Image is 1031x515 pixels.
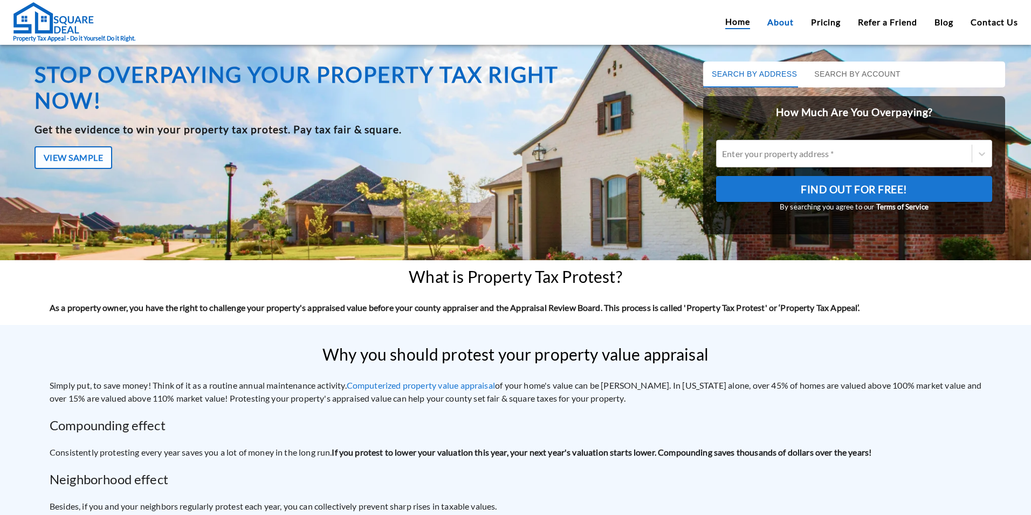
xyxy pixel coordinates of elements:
textarea: Type your message and click 'Submit' [5,295,205,333]
strong: If you protest to lower your valuation this year, your next year's valuation starts lower. Compou... [332,447,871,457]
a: Blog [934,16,953,29]
button: Find Out For Free! [716,176,992,202]
div: Minimize live chat window [177,5,203,31]
p: Simply put, to save money! Think of it as a routine annual maintenance activity. of your home's v... [50,379,981,405]
img: salesiqlogo_leal7QplfZFryJ6FIlVepeu7OftD7mt8q6exU6-34PB8prfIgodN67KcxXM9Y7JQ_.png [74,283,82,290]
div: basic tabs example [703,62,1005,87]
p: Consistently protesting every year saves you a lot of money in the long run. [50,446,981,459]
a: Contact Us [971,16,1018,29]
em: Driven by SalesIQ [85,283,137,290]
small: By searching you agree to our [716,202,992,213]
a: Terms of Service [876,202,929,211]
h2: How Much Are You Overpaying? [703,96,1005,129]
a: Property Tax Appeal - Do it Yourself. Do it Right. [13,2,135,43]
em: Submit [158,333,196,347]
a: About [767,16,794,29]
a: Computerized property value appraisal [347,380,495,390]
h1: Stop overpaying your property tax right now! [35,62,590,113]
div: Leave a message [56,60,181,74]
img: Square Deal [13,2,94,34]
button: Search by Account [806,62,909,87]
img: logo_Zg8I0qSkbAqR2WFHt3p6CTuqpyXMFPubPcD2OT02zFN43Cy9FUNNG3NEPhM_Q1qe_.png [18,65,45,71]
span: Find Out For Free! [801,180,908,199]
h2: Compounding effect [50,416,981,435]
strong: As a property owner, you have the right to challenge your property's appraised value before your ... [50,302,860,313]
a: Home [725,15,750,29]
a: Refer a Friend [858,16,917,29]
h2: Why you should protest your property value appraisal [322,345,709,364]
p: Besides, if you and your neighbors regularly protest each year, you can collectively prevent shar... [50,500,981,513]
b: Get the evidence to win your property tax protest. Pay tax fair & square. [35,123,402,135]
span: We are offline. Please leave us a message. [23,136,188,245]
button: Search by Address [703,62,806,87]
a: Pricing [811,16,841,29]
h2: What is Property Tax Protest? [409,267,622,286]
h2: Neighborhood effect [50,470,981,489]
button: View Sample [35,146,112,169]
